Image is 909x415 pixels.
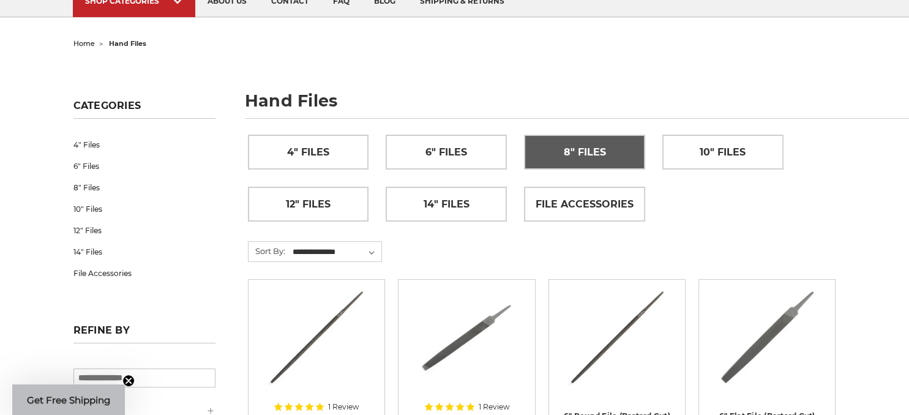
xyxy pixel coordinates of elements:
a: 12" Files [249,187,368,221]
span: 1 Review [328,403,359,411]
a: 4" Files [249,135,368,169]
img: 4" Mill File Bastard Cut [417,288,515,386]
img: 6" Flat Bastard File [717,288,817,386]
a: 6" Files [386,135,506,169]
a: 8" Files [73,177,215,198]
a: 6" Flat Bastard File [708,288,826,407]
span: 4" Files [287,142,329,163]
a: 6" Files [73,155,215,177]
a: 6 Inch Round File Bastard Cut, Double Cut [558,288,676,407]
span: 6" Files [425,142,467,163]
label: Sort By: [249,242,285,260]
a: 8" Files [525,135,645,169]
a: File Accessories [73,263,215,284]
a: 4" Files [73,134,215,155]
div: Get Free ShippingClose teaser [12,384,125,415]
span: hand files [109,39,146,48]
a: 10" Files [663,135,783,169]
a: 10" Files [73,198,215,220]
span: 8" Files [564,142,606,163]
span: Get Free Shipping [27,394,110,406]
select: Sort By: [291,243,382,261]
a: 14" Files [73,241,215,263]
a: 4 Inch Round File Bastard Cut, Double Cut [257,288,376,407]
span: File Accessories [536,194,634,215]
a: 12" Files [73,220,215,241]
a: home [73,39,95,48]
h5: Categories [73,100,215,119]
span: 12" Files [286,194,331,215]
img: 6 Inch Round File Bastard Cut, Double Cut [567,288,667,386]
a: File Accessories [525,187,645,221]
span: 14" Files [424,194,469,215]
button: Close teaser [122,375,135,387]
span: 1 Review [479,403,510,411]
a: 14" Files [386,187,506,221]
h5: Refine by [73,324,215,343]
span: 10" Files [700,142,746,163]
img: 4 Inch Round File Bastard Cut, Double Cut [267,288,366,386]
a: 4" Mill File Bastard Cut [407,288,526,407]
